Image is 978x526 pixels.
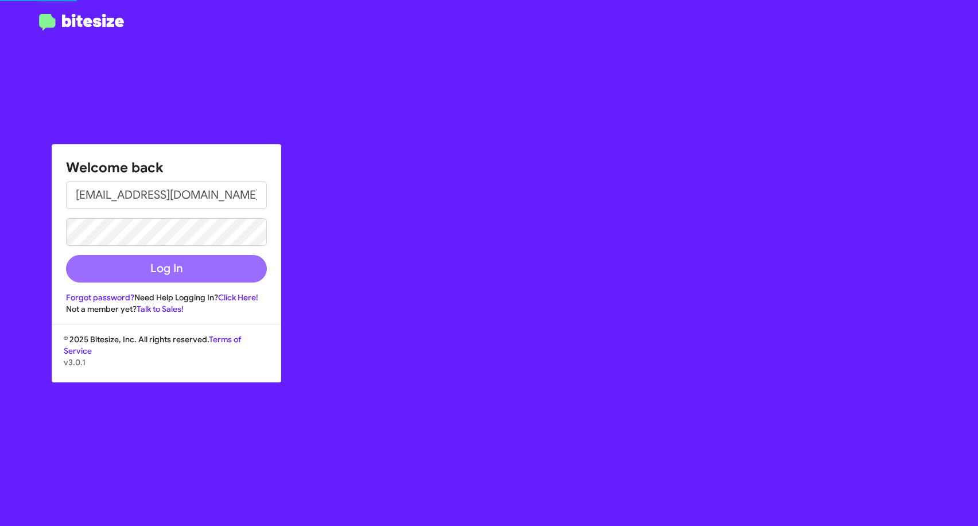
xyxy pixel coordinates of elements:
a: Forgot password? [66,292,134,303]
p: v3.0.1 [64,357,269,368]
button: Log In [66,255,267,283]
div: Not a member yet? [66,303,267,315]
input: Email address [66,181,267,209]
div: © 2025 Bitesize, Inc. All rights reserved. [52,334,281,382]
h1: Welcome back [66,158,267,177]
a: Talk to Sales! [137,304,184,314]
a: Terms of Service [64,334,241,356]
div: Need Help Logging In? [66,292,267,303]
a: Click Here! [218,292,258,303]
